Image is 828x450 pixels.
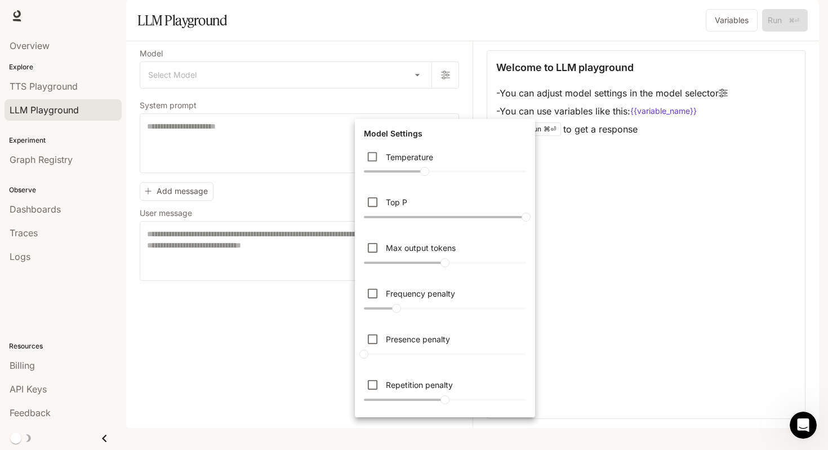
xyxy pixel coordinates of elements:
div: Maintains diversity and naturalness by considering only the tokens with the highest cumulative pr... [359,189,531,230]
p: Frequency penalty [386,288,455,299]
div: Penalizes new tokens based on whether they appear in the prompt or the generated text so far. Val... [359,372,531,413]
iframe: Intercom live chat [790,412,817,439]
p: Top P [386,196,407,208]
p: Max output tokens [386,242,456,254]
div: Controls the creativity and randomness of the response. Higher values (e.g., 0.8) result in more ... [359,144,531,185]
div: Penalizes new tokens based on their existing frequency in the generated text. Higher values decre... [359,280,531,321]
div: Sets the maximum number of tokens (words or subwords) in the generated output. Directly controls ... [359,235,531,276]
h6: Model Settings [359,123,427,144]
p: Repetition penalty [386,379,453,391]
div: Penalizes new tokens based on whether they appear in the generated text so far. Higher values inc... [359,326,531,367]
p: Presence penalty [386,333,450,345]
p: Temperature [386,151,433,163]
